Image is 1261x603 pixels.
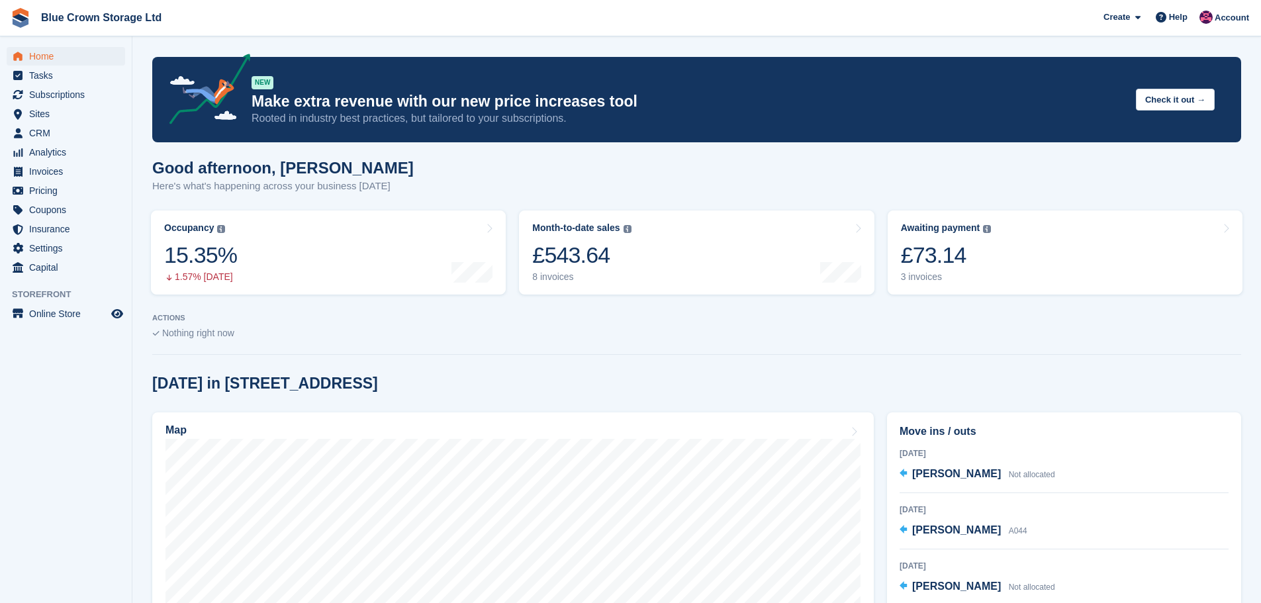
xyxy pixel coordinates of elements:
[36,7,167,28] a: Blue Crown Storage Ltd
[164,242,237,269] div: 15.35%
[7,124,125,142] a: menu
[1169,11,1188,24] span: Help
[152,331,160,336] img: blank_slate_check_icon-ba018cac091ee9be17c0a81a6c232d5eb81de652e7a59be601be346b1b6ddf79.svg
[912,580,1001,592] span: [PERSON_NAME]
[164,222,214,234] div: Occupancy
[900,560,1229,572] div: [DATE]
[532,242,631,269] div: £543.64
[7,220,125,238] a: menu
[252,76,273,89] div: NEW
[912,468,1001,479] span: [PERSON_NAME]
[29,220,109,238] span: Insurance
[624,225,631,233] img: icon-info-grey-7440780725fd019a000dd9b08b2336e03edf1995a4989e88bcd33f0948082b44.svg
[164,271,237,283] div: 1.57% [DATE]
[29,85,109,104] span: Subscriptions
[151,210,506,295] a: Occupancy 15.35% 1.57% [DATE]
[900,424,1229,440] h2: Move ins / outs
[7,105,125,123] a: menu
[29,304,109,323] span: Online Store
[12,288,132,301] span: Storefront
[1009,470,1055,479] span: Not allocated
[165,424,187,436] h2: Map
[901,242,992,269] div: £73.14
[152,375,378,393] h2: [DATE] in [STREET_ADDRESS]
[7,47,125,66] a: menu
[162,328,234,338] span: Nothing right now
[7,258,125,277] a: menu
[7,181,125,200] a: menu
[29,181,109,200] span: Pricing
[29,162,109,181] span: Invoices
[152,159,414,177] h1: Good afternoon, [PERSON_NAME]
[1136,89,1215,111] button: Check it out →
[109,306,125,322] a: Preview store
[1103,11,1130,24] span: Create
[519,210,874,295] a: Month-to-date sales £543.64 8 invoices
[901,222,980,234] div: Awaiting payment
[1199,11,1213,24] img: Joe Ashley
[1215,11,1249,24] span: Account
[900,466,1055,483] a: [PERSON_NAME] Not allocated
[900,504,1229,516] div: [DATE]
[532,271,631,283] div: 8 invoices
[29,258,109,277] span: Capital
[152,179,414,194] p: Here's what's happening across your business [DATE]
[888,210,1242,295] a: Awaiting payment £73.14 3 invoices
[900,447,1229,459] div: [DATE]
[532,222,620,234] div: Month-to-date sales
[901,271,992,283] div: 3 invoices
[7,66,125,85] a: menu
[983,225,991,233] img: icon-info-grey-7440780725fd019a000dd9b08b2336e03edf1995a4989e88bcd33f0948082b44.svg
[900,522,1027,539] a: [PERSON_NAME] A044
[1009,582,1055,592] span: Not allocated
[158,54,251,129] img: price-adjustments-announcement-icon-8257ccfd72463d97f412b2fc003d46551f7dbcb40ab6d574587a9cd5c0d94...
[252,111,1125,126] p: Rooted in industry best practices, but tailored to your subscriptions.
[217,225,225,233] img: icon-info-grey-7440780725fd019a000dd9b08b2336e03edf1995a4989e88bcd33f0948082b44.svg
[252,92,1125,111] p: Make extra revenue with our new price increases tool
[29,105,109,123] span: Sites
[29,143,109,162] span: Analytics
[7,304,125,323] a: menu
[900,579,1055,596] a: [PERSON_NAME] Not allocated
[1009,526,1027,535] span: A044
[7,85,125,104] a: menu
[11,8,30,28] img: stora-icon-8386f47178a22dfd0bd8f6a31ec36ba5ce8667c1dd55bd0f319d3a0aa187defe.svg
[912,524,1001,535] span: [PERSON_NAME]
[7,201,125,219] a: menu
[29,47,109,66] span: Home
[7,239,125,257] a: menu
[29,239,109,257] span: Settings
[7,162,125,181] a: menu
[29,201,109,219] span: Coupons
[152,314,1241,322] p: ACTIONS
[29,124,109,142] span: CRM
[7,143,125,162] a: menu
[29,66,109,85] span: Tasks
